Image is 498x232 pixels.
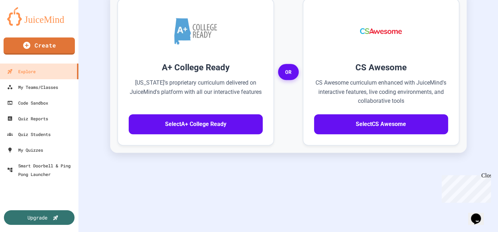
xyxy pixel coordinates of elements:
button: SelectA+ College Ready [129,114,263,134]
span: OR [278,64,299,80]
button: SelectCS Awesome [314,114,448,134]
div: Chat with us now!Close [3,3,49,45]
p: CS Awesome curriculum enhanced with JuiceMind's interactive features, live coding environments, a... [314,78,448,106]
h3: A+ College Ready [129,61,263,74]
div: My Quizzes [7,146,43,154]
img: CS Awesome [353,10,409,52]
div: Quiz Reports [7,114,48,123]
div: Upgrade [27,214,47,221]
p: [US_STATE]'s proprietary curriculum delivered on JuiceMind's platform with all our interactive fe... [129,78,263,106]
iframe: chat widget [439,172,491,203]
div: My Teams/Classes [7,83,58,91]
div: Smart Doorbell & Ping Pong Launcher [7,161,76,178]
img: A+ College Ready [174,18,217,45]
div: Code Sandbox [7,99,48,107]
img: logo-orange.svg [7,7,71,26]
div: Quiz Students [7,130,51,138]
h3: CS Awesome [314,61,448,74]
iframe: chat widget [468,203,491,225]
div: Explore [7,67,36,76]
a: Create [4,37,75,55]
